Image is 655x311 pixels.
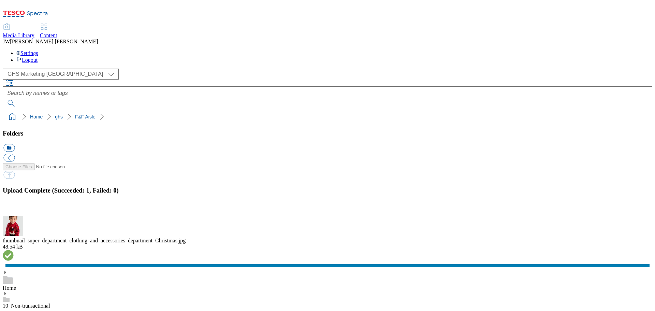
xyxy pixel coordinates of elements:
[16,57,38,63] a: Logout
[3,238,652,244] div: thumbnail_super_department_clothing_and_accessories_department_Christmas.jpg
[55,114,63,119] a: ghs
[3,130,652,137] h3: Folders
[3,24,34,39] a: Media Library
[3,216,23,236] img: preview
[30,114,43,119] a: Home
[3,32,34,38] span: Media Library
[3,39,10,44] span: JW
[3,110,652,123] nav: breadcrumb
[7,111,18,122] a: home
[40,24,57,39] a: Content
[3,86,652,100] input: Search by names or tags
[3,244,652,250] div: 48.54 kB
[3,303,50,309] a: 10_Non-transactional
[75,114,96,119] a: F&F Aisle
[3,187,652,194] h3: Upload Complete (Succeeded: 1, Failed: 0)
[3,285,16,291] a: Home
[40,32,57,38] span: Content
[10,39,98,44] span: [PERSON_NAME] [PERSON_NAME]
[16,50,38,56] a: Settings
